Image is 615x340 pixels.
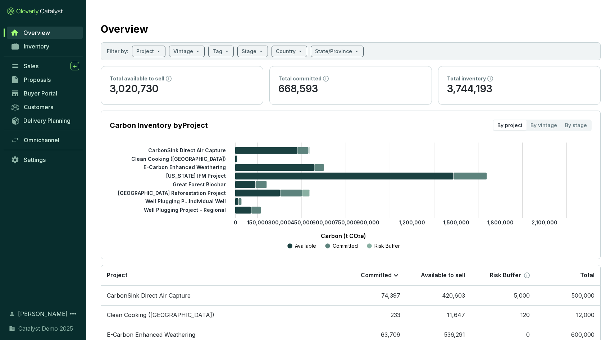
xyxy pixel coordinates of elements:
tspan: 750,000 [335,219,357,225]
a: Delivery Planning [7,115,83,126]
p: 3,020,730 [110,82,254,96]
p: Available [295,242,316,250]
span: Proposals [24,76,51,83]
a: Overview [7,27,83,39]
td: 500,000 [536,286,600,306]
tspan: CarbonSink Direct Air Capture [148,147,226,153]
td: 11,647 [406,305,471,325]
p: Risk Buffer [490,271,521,279]
p: 668,593 [278,82,423,96]
span: Customers [24,103,53,111]
p: Committed [361,271,392,279]
div: By vintage [527,120,561,130]
th: Available to sell [406,265,471,286]
span: Inventory [24,43,49,50]
tspan: 300,000 [268,219,291,225]
td: 5,000 [471,286,536,306]
p: 3,744,193 [447,82,592,96]
a: Buyer Portal [7,87,83,99]
tspan: 900,000 [356,219,379,225]
tspan: Clean Cooking ([GEOGRAPHIC_DATA]) [131,155,226,162]
td: 12,000 [536,305,600,325]
p: Filter by: [107,48,128,55]
td: 120 [471,305,536,325]
a: Customers [7,101,83,113]
p: Total inventory [447,75,486,82]
th: Project [101,265,341,286]
th: Total [536,265,600,286]
tspan: [US_STATE] IFM Project [166,173,226,179]
span: Settings [24,156,46,163]
h2: Overview [101,22,148,37]
p: Total committed [278,75,322,82]
span: Sales [24,62,38,70]
span: Buyer Portal [24,90,57,97]
p: Risk Buffer [374,242,400,250]
td: Clean Cooking (Zambia) [101,305,341,325]
a: Inventory [7,40,83,52]
div: By project [493,120,527,130]
p: Total available to sell [110,75,164,82]
a: Omnichannel [7,134,83,146]
a: Settings [7,154,83,166]
tspan: E-Carbon Enhanced Weathering [143,164,226,170]
p: Carbon (t CO₂e) [120,232,566,240]
tspan: 2,100,000 [532,219,557,225]
span: Catalyst Demo 2025 [18,324,73,333]
a: Proposals [7,74,83,86]
tspan: [GEOGRAPHIC_DATA] Reforestation Project [118,190,226,196]
tspan: 150,000 [247,219,268,225]
tspan: 450,000 [291,219,313,225]
tspan: Well Plugging Project - Regional [144,207,226,213]
span: Delivery Planning [23,117,70,124]
td: CarbonSink Direct Air Capture [101,286,341,306]
tspan: Well Plugging P...Individual Well [145,198,226,204]
span: [PERSON_NAME] [18,309,68,318]
td: 233 [341,305,406,325]
tspan: Great Forest Biochar [173,181,226,187]
span: Overview [23,29,50,36]
a: Sales [7,60,83,72]
div: By stage [561,120,591,130]
p: Carbon Inventory by Project [110,120,208,130]
div: segmented control [493,120,592,131]
p: Committed [333,242,358,250]
tspan: 600,000 [312,219,335,225]
tspan: 0 [234,219,237,225]
tspan: 1,800,000 [487,219,514,225]
tspan: 1,200,000 [399,219,425,225]
td: 74,397 [341,286,406,306]
td: 420,603 [406,286,471,306]
tspan: 1,500,000 [443,219,469,225]
span: Omnichannel [24,136,59,144]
